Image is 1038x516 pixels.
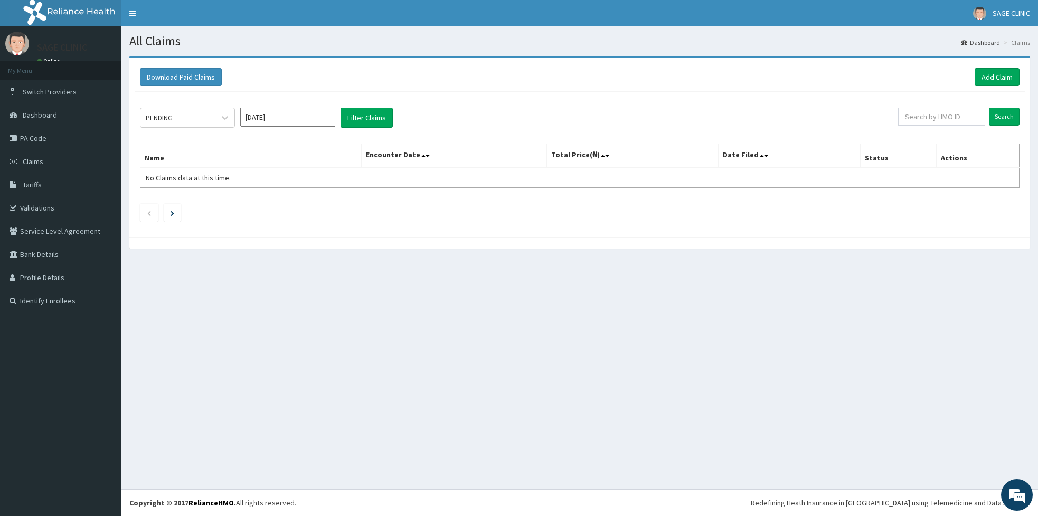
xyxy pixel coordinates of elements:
[973,7,986,20] img: User Image
[341,108,393,128] button: Filter Claims
[240,108,335,127] input: Select Month and Year
[975,68,1020,86] a: Add Claim
[23,87,77,97] span: Switch Providers
[718,144,860,168] th: Date Filed
[121,489,1038,516] footer: All rights reserved.
[961,38,1000,47] a: Dashboard
[993,8,1030,18] span: SAGE CLINIC
[860,144,937,168] th: Status
[546,144,718,168] th: Total Price(₦)
[23,110,57,120] span: Dashboard
[171,208,174,217] a: Next page
[140,68,222,86] button: Download Paid Claims
[140,144,362,168] th: Name
[5,32,29,55] img: User Image
[129,498,236,508] strong: Copyright © 2017 .
[37,58,62,65] a: Online
[146,112,173,123] div: PENDING
[129,34,1030,48] h1: All Claims
[147,208,152,217] a: Previous page
[37,43,87,52] p: SAGE CLINIC
[1001,38,1030,47] li: Claims
[23,180,42,189] span: Tariffs
[146,173,231,183] span: No Claims data at this time.
[937,144,1020,168] th: Actions
[362,144,547,168] th: Encounter Date
[751,498,1030,508] div: Redefining Heath Insurance in [GEOGRAPHIC_DATA] using Telemedicine and Data Science!
[989,108,1020,126] input: Search
[898,108,985,126] input: Search by HMO ID
[23,157,43,166] span: Claims
[188,498,234,508] a: RelianceHMO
